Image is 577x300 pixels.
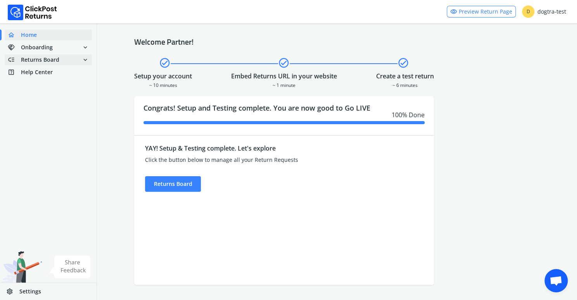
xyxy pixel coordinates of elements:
[376,71,434,81] div: Create a test return
[159,56,171,70] span: check_circle
[231,81,337,88] div: ~ 1 minute
[19,288,41,295] span: Settings
[21,31,37,39] span: Home
[8,5,57,20] img: Logo
[134,37,540,47] h4: Welcome Partner!
[8,42,21,53] span: handshake
[231,71,337,81] div: Embed Returns URL in your website
[82,54,89,65] span: expand_more
[8,29,21,40] span: home
[82,42,89,53] span: expand_more
[134,96,434,135] div: Congrats! Setup and Testing complete. You are now good to Go LIVE
[134,71,192,81] div: Setup your account
[447,6,516,17] a: visibilityPreview Return Page
[8,67,21,78] span: help_center
[48,255,91,278] img: share feedback
[143,110,425,120] div: 100 % Done
[450,6,457,17] span: visibility
[6,286,19,297] span: settings
[21,56,59,64] span: Returns Board
[278,56,290,70] span: check_circle
[376,81,434,88] div: ~ 6 minutes
[544,269,568,292] a: Open chat
[145,156,348,164] div: Click the button below to manage all your Return Requests
[21,68,53,76] span: Help Center
[522,5,534,18] span: D
[145,144,348,153] div: YAY! Setup & Testing complete. Let's explore
[134,81,192,88] div: ~ 10 minutes
[5,67,92,78] a: help_centerHelp Center
[21,43,53,51] span: Onboarding
[522,5,566,18] div: dogtra-test
[397,56,409,70] span: check_circle
[8,54,21,65] span: low_priority
[5,29,92,40] a: homeHome
[145,176,201,192] div: Returns Board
